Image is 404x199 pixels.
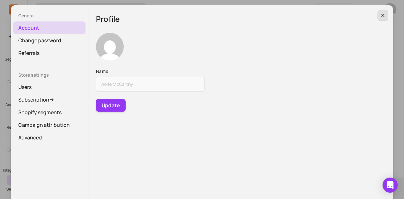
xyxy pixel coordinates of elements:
[13,13,86,19] p: General
[96,68,205,74] label: Name
[96,33,124,61] img: profile
[383,178,398,193] div: Open Intercom Messenger
[13,131,86,144] a: Advanced
[13,47,86,59] a: Referrals
[13,119,86,131] a: Campaign attribution
[13,72,86,78] p: Store settings
[13,81,86,93] a: Users
[13,34,86,47] a: Change password
[13,106,86,119] a: Shopify segments
[96,13,386,25] h5: Profile
[96,77,205,91] input: Name
[13,21,86,34] a: Account
[96,99,126,112] button: Update
[13,93,86,106] a: Subscription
